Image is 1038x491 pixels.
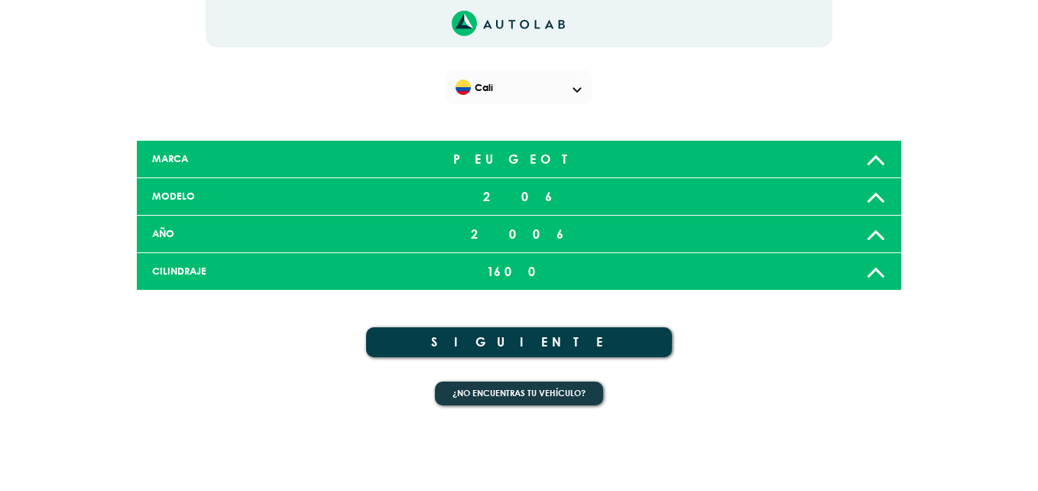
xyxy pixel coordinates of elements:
[141,226,393,241] div: AÑO
[137,141,901,178] a: MARCA PEUGEOT
[137,178,901,216] a: MODELO 206
[137,253,901,291] a: CILINDRAJE 1600
[141,189,393,203] div: MODELO
[366,327,672,357] button: SIGUIENTE
[141,264,393,278] div: CILINDRAJE
[456,76,586,98] span: Cali
[393,144,645,174] div: PEUGEOT
[456,80,471,95] img: Flag of COLOMBIA
[393,181,645,212] div: 206
[452,15,566,30] a: Link al sitio de autolab
[393,256,645,287] div: 1600
[393,219,645,249] div: 2006
[141,151,393,166] div: MARCA
[446,70,592,104] div: Flag of COLOMBIACali
[137,216,901,253] a: AÑO 2006
[435,382,603,405] button: ¿No encuentras tu vehículo?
